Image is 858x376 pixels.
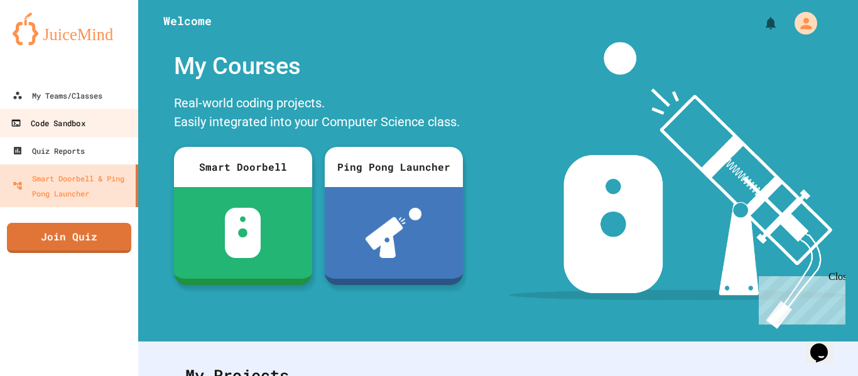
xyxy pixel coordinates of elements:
div: Code Sandbox [11,115,85,131]
div: Smart Doorbell [174,147,312,187]
img: banner-image-my-projects.png [509,42,846,329]
div: Chat with us now!Close [5,5,87,80]
div: Real-world coding projects. Easily integrated into your Computer Science class. [168,90,469,137]
div: My Account [781,9,820,38]
iframe: chat widget [805,326,845,363]
div: Smart Doorbell & Ping Pong Launcher [13,171,131,201]
img: logo-orange.svg [13,13,126,45]
div: Ping Pong Launcher [325,147,463,187]
div: My Courses [168,42,469,90]
div: My Teams/Classes [13,88,102,103]
img: sdb-white.svg [225,208,261,258]
div: My Notifications [740,13,781,34]
img: ppl-with-ball.png [366,208,421,258]
div: Quiz Reports [13,143,85,158]
iframe: chat widget [754,271,845,325]
a: Join Quiz [7,223,131,253]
